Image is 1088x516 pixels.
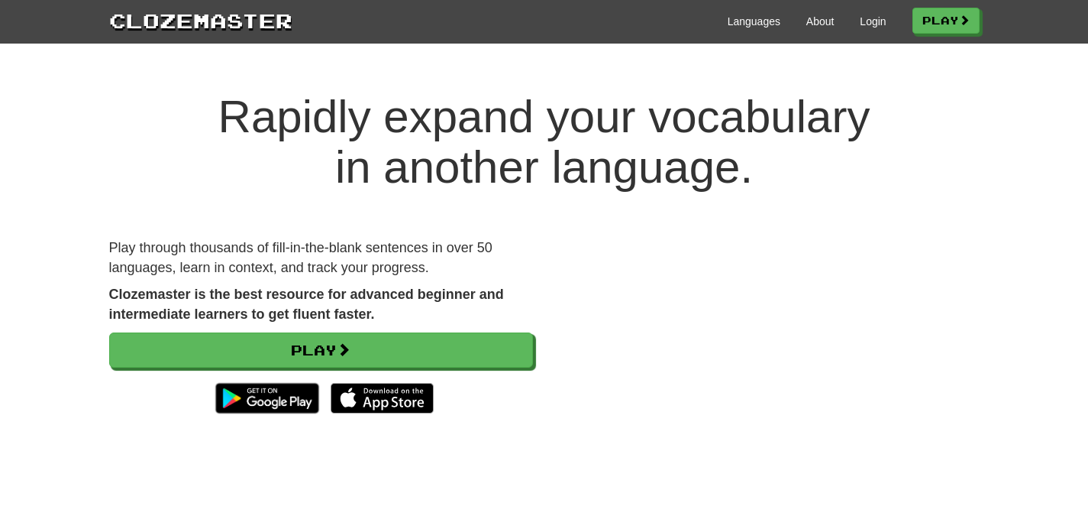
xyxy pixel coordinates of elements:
p: Play through thousands of fill-in-the-blank sentences in over 50 languages, learn in context, and... [109,239,533,277]
a: Login [860,14,886,29]
img: Download_on_the_App_Store_Badge_US-UK_135x40-25178aeef6eb6b83b96f5f2d004eda3bffbb37122de64afbaef7... [331,383,434,414]
a: About [806,14,835,29]
strong: Clozemaster is the best resource for advanced beginner and intermediate learners to get fluent fa... [109,287,504,322]
a: Clozemaster [109,6,292,34]
a: Play [912,8,980,34]
a: Languages [728,14,780,29]
a: Play [109,333,533,368]
img: Get it on Google Play [208,375,326,421]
